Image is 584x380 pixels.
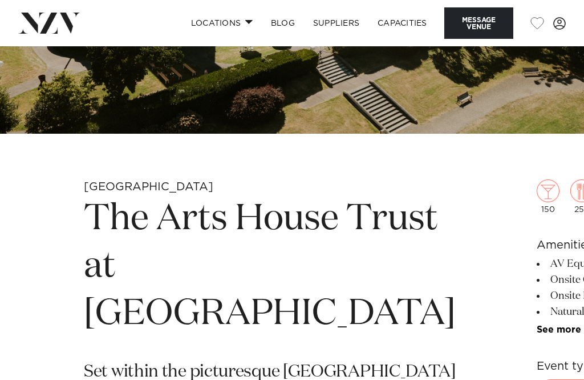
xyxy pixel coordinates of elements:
[262,11,304,35] a: BLOG
[84,195,456,338] h1: The Arts House Trust at [GEOGRAPHIC_DATA]
[18,13,80,33] img: nzv-logo.png
[304,11,368,35] a: SUPPLIERS
[537,179,559,214] div: 150
[444,7,513,39] button: Message Venue
[368,11,436,35] a: Capacities
[537,179,559,202] img: cocktail.png
[84,181,213,193] small: [GEOGRAPHIC_DATA]
[182,11,262,35] a: Locations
